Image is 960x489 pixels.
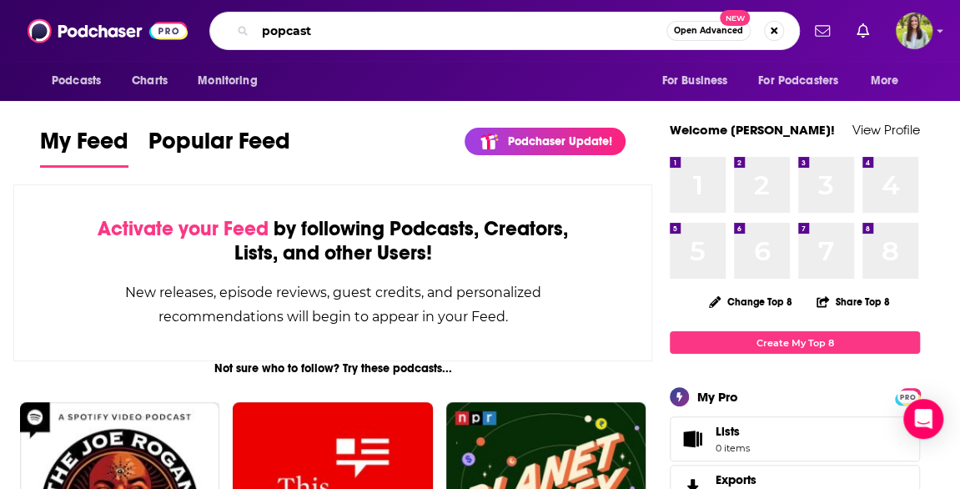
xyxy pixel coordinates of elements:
[148,127,290,165] span: Popular Feed
[670,331,920,354] a: Create My Top 8
[850,17,876,45] a: Show notifications dropdown
[896,13,932,49] button: Show profile menu
[148,127,290,168] a: Popular Feed
[896,13,932,49] img: User Profile
[40,127,128,168] a: My Feed
[255,18,666,44] input: Search podcasts, credits, & more...
[720,10,750,26] span: New
[98,217,568,265] div: by following Podcasts, Creators, Lists, and other Users!
[716,472,756,487] span: Exports
[40,127,128,165] span: My Feed
[98,216,269,241] span: Activate your Feed
[98,280,568,329] div: New releases, episode reviews, guest credits, and personalized recommendations will begin to appe...
[674,27,743,35] span: Open Advanced
[132,69,168,93] span: Charts
[650,65,748,97] button: open menu
[186,65,279,97] button: open menu
[52,69,101,93] span: Podcasts
[121,65,178,97] a: Charts
[28,15,188,47] img: Podchaser - Follow, Share and Rate Podcasts
[209,12,800,50] div: Search podcasts, credits, & more...
[676,427,709,451] span: Lists
[13,361,652,376] div: Not sure who to follow? Try these podcasts...
[697,389,738,405] div: My Pro
[716,424,750,439] span: Lists
[699,291,802,312] button: Change Top 8
[716,442,750,454] span: 0 items
[40,65,123,97] button: open menu
[859,65,920,97] button: open menu
[852,122,920,138] a: View Profile
[661,69,727,93] span: For Business
[716,424,740,439] span: Lists
[747,65,862,97] button: open menu
[897,390,917,402] a: PRO
[670,122,835,138] a: Welcome [PERSON_NAME]!
[896,13,932,49] span: Logged in as meaghanyoungblood
[758,69,838,93] span: For Podcasters
[871,69,899,93] span: More
[198,69,257,93] span: Monitoring
[670,416,920,461] a: Lists
[508,134,612,149] p: Podchaser Update!
[816,285,891,318] button: Share Top 8
[808,17,837,45] a: Show notifications dropdown
[897,391,917,403] span: PRO
[903,399,943,439] div: Open Intercom Messenger
[666,21,751,41] button: Open AdvancedNew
